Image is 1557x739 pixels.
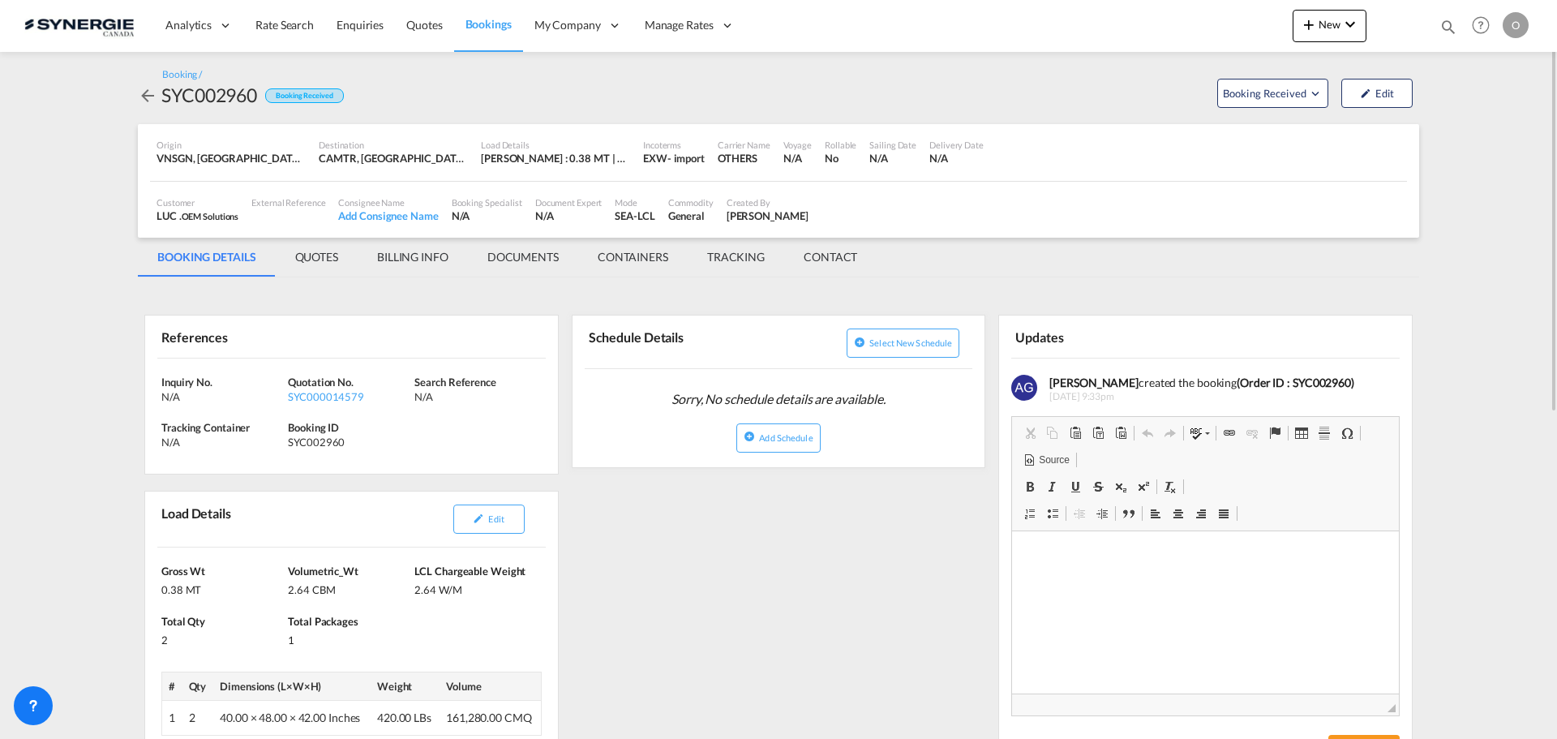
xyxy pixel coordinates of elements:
md-tab-item: DOCUMENTS [468,238,578,277]
a: Cut (Ctrl+X) [1019,423,1041,444]
span: Tracking Container [161,421,250,434]
a: Paste as plain text (Ctrl+Shift+V) [1087,423,1109,444]
button: icon-pencilEdit [453,505,525,534]
b: [PERSON_NAME] [1049,376,1139,389]
button: icon-plus-circleSelect new schedule [847,329,959,358]
a: Block Quote [1117,503,1140,524]
a: Undo (Ctrl+Z) [1136,423,1159,444]
span: Enquiries [337,18,384,32]
span: LCL Chargeable Weight [414,565,525,578]
div: CAMTR, Montreal, QC, Canada, North America, Americas [319,151,468,165]
a: Subscript [1109,476,1132,497]
div: OTHERS [718,151,770,165]
span: Gross Wt [161,565,205,578]
div: Adriana Groposila [727,208,809,223]
div: Delivery Date [929,139,984,151]
a: Insert/Remove Numbered List [1019,503,1041,524]
span: Analytics [165,17,212,33]
a: Source [1019,449,1074,470]
md-tab-item: CONTAINERS [578,238,688,277]
a: Superscript [1132,476,1155,497]
div: - import [667,151,705,165]
a: Remove Format [1159,476,1182,497]
div: [PERSON_NAME] : 0.38 MT | Volumetric Wt : 2.64 CBM | Chargeable Wt : 2.64 W/M [481,151,630,165]
md-icon: icon-plus 400-fg [1299,15,1319,34]
div: Voyage [783,139,812,151]
th: # [162,672,182,701]
div: VNSGN, Ho Chi Minh City, Viet Nam, South East Asia, Asia Pacific [157,151,306,165]
a: Align Left [1144,503,1167,524]
md-icon: icon-plus-circle [854,337,865,348]
img: 98lHyQAAAAGSURBVAMArMUPtRoowrQAAAAASUVORK5CYII= [1011,375,1037,401]
div: No [825,151,856,165]
span: Inquiry No. [161,376,212,389]
th: Volume [440,672,541,701]
span: Manage Rates [645,17,714,33]
md-pagination-wrapper: Use the left and right arrow keys to navigate between tabs [138,238,877,277]
div: Load Details [481,139,630,151]
div: Sailing Date [869,139,916,151]
div: Updates [1011,322,1202,350]
div: O [1503,12,1529,38]
span: Quotes [406,18,442,32]
a: Centre [1167,503,1190,524]
a: Anchor [1263,423,1286,444]
md-tab-item: TRACKING [688,238,784,277]
div: 2 [161,629,284,647]
span: OEM Solutions [182,211,239,221]
div: 2.64 CBM [288,578,410,597]
div: Created By [727,196,809,208]
div: Destination [319,139,468,151]
a: Underline (Ctrl+U) [1064,476,1087,497]
button: icon-plus-circleAdd Schedule [736,423,820,453]
div: SYC002960 [288,435,410,449]
div: N/A [869,151,916,165]
span: Total Packages [288,615,358,628]
div: Carrier Name [718,139,770,151]
div: SYC000014579 [288,389,410,404]
md-tab-item: CONTACT [784,238,877,277]
span: Quotation No. [288,376,354,389]
div: Customer [157,196,238,208]
div: SEA-LCL [615,208,654,223]
div: General [668,208,714,223]
div: Consignee Name [338,196,438,208]
span: Volumetric_Wt [288,565,358,578]
button: Open demo menu [1217,79,1328,108]
td: 2 [182,701,214,736]
div: 1 [288,629,410,647]
a: Redo (Ctrl+Y) [1159,423,1182,444]
a: Paste from Word [1109,423,1132,444]
a: Insert/Remove Bulleted List [1041,503,1064,524]
a: Insert Horizontal Line [1313,423,1336,444]
md-icon: icon-arrow-left [138,86,157,105]
span: Resize [1388,704,1396,712]
md-icon: icon-pencil [473,513,484,524]
span: 420.00 LBs [377,711,431,724]
div: N/A [452,208,522,223]
span: Help [1467,11,1495,39]
div: Commodity [668,196,714,208]
th: Dimensions (L×W×H) [213,672,371,701]
div: icon-magnify [1439,18,1457,42]
div: 2.64 W/M [414,578,537,597]
span: Bookings [465,17,512,31]
iframe: Editor, editor8 [1012,531,1399,694]
span: My Company [534,17,601,33]
div: N/A [535,208,603,223]
div: Incoterms [643,139,705,151]
button: icon-pencilEdit [1341,79,1413,108]
a: Italic (Ctrl+I) [1041,476,1064,497]
div: icon-arrow-left [138,82,161,108]
div: References [157,322,348,350]
span: Sorry, No schedule details are available. [665,384,892,415]
span: Source [1036,453,1069,467]
span: Rate Search [255,18,314,32]
a: Align Right [1190,503,1212,524]
div: Booking Specialist [452,196,522,208]
span: Booking Received [1223,85,1308,101]
div: Booking Received [265,88,343,104]
a: Copy (Ctrl+C) [1041,423,1064,444]
div: External Reference [251,196,325,208]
